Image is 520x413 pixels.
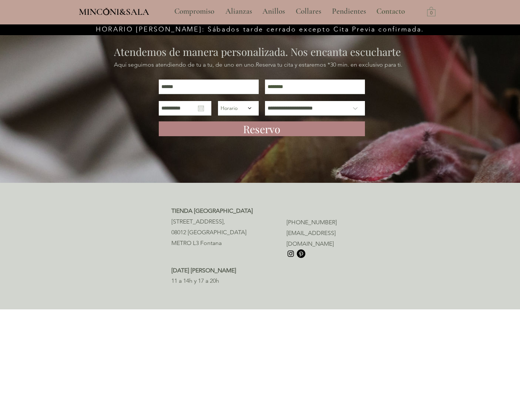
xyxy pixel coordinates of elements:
[222,2,256,21] p: Alianzas
[169,2,220,21] a: Compromiso
[114,61,256,68] span: Aquí seguimos atendiendo de tu a tu, de uno en uno.
[220,2,257,21] a: Alianzas
[430,11,433,16] text: 0
[286,219,337,226] a: [PHONE_NUMBER]
[96,25,424,33] span: HORARIO [PERSON_NAME]: Sábados tarde cerrado excepto Cita Previa confirmada.
[159,121,365,136] button: Reservo
[79,5,149,17] a: MINCONI&SALA
[243,122,280,136] span: Reservo
[171,277,219,284] span: 11 a 14h y 17 a 20h
[114,45,401,58] span: Atendemos de manera personalizada. Nos encanta escucharte
[286,249,295,258] img: Instagram
[292,2,325,21] p: Collares
[257,2,290,21] a: Anillos
[297,249,305,258] img: Pinterest
[286,229,336,247] a: [EMAIL_ADDRESS][DOMAIN_NAME]
[373,2,409,21] p: Contacto
[171,207,253,214] span: TIENDA [GEOGRAPHIC_DATA]
[427,6,436,16] a: Carrito con 0 ítems
[286,249,305,258] ul: Barra de redes sociales
[371,2,411,21] a: Contacto
[328,2,370,21] p: Pendientes
[256,61,402,68] span: Reserva tu cita y estaremos *30 min. en exclusivo para ti.
[171,229,246,236] span: 08012 [GEOGRAPHIC_DATA]
[198,105,204,111] button: Abrir calendario
[290,2,326,21] a: Collares
[154,2,425,21] nav: Sitio
[171,218,225,225] span: [STREET_ADDRESS],
[326,2,371,21] a: Pendientes
[171,2,218,21] p: Compromiso
[171,267,236,274] span: [DATE] [PERSON_NAME]
[79,6,149,17] span: MINCONI&SALA
[103,8,110,15] img: Minconi Sala
[259,2,289,21] p: Anillos
[171,239,222,246] span: METRO L3 Fontana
